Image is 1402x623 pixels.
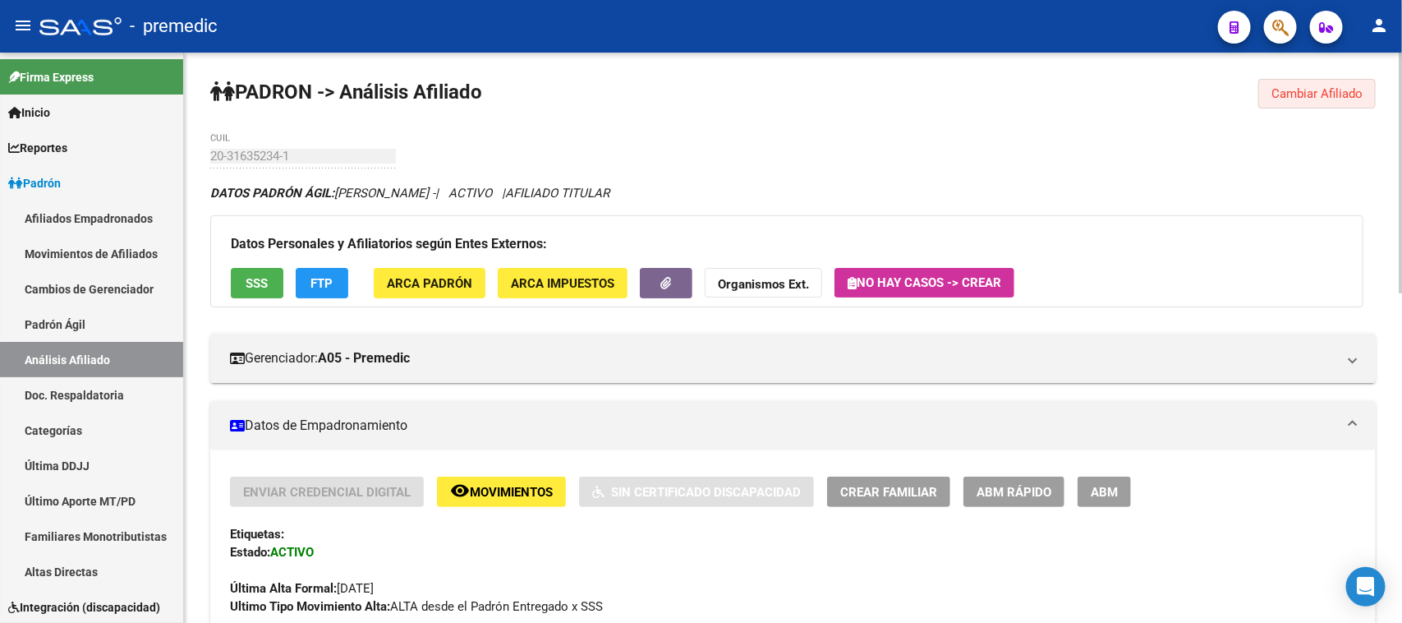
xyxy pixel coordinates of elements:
div: Open Intercom Messenger [1346,567,1386,607]
span: Firma Express [8,68,94,86]
span: [PERSON_NAME] - [210,186,435,201]
h3: Datos Personales y Afiliatorios según Entes Externos: [231,233,1343,256]
strong: Organismos Ext. [718,277,809,292]
span: Reportes [8,139,67,157]
strong: A05 - Premedic [318,349,410,367]
button: Enviar Credencial Digital [230,477,424,507]
span: Sin Certificado Discapacidad [611,485,801,500]
button: Movimientos [437,477,566,507]
span: AFILIADO TITULAR [505,186,609,201]
span: [DATE] [230,581,374,596]
span: FTP [311,276,333,291]
span: Inicio [8,104,50,122]
button: SSS [231,268,283,298]
strong: Estado: [230,545,270,560]
mat-icon: person [1369,16,1389,35]
button: Sin Certificado Discapacidad [579,477,814,507]
button: ARCA Padrón [374,268,485,298]
span: Padrón [8,174,61,192]
span: Movimientos [470,485,553,500]
span: ARCA Padrón [387,276,472,291]
button: Crear Familiar [827,477,950,507]
strong: Ultimo Tipo Movimiento Alta: [230,599,390,614]
mat-icon: menu [13,16,33,35]
mat-panel-title: Gerenciador: [230,349,1336,367]
mat-expansion-panel-header: Gerenciador:A05 - Premedic [210,334,1376,383]
button: Organismos Ext. [705,268,822,298]
span: Integración (discapacidad) [8,598,160,616]
span: ALTA desde el Padrón Entregado x SSS [230,599,603,614]
button: ARCA Impuestos [498,268,627,298]
span: ABM Rápido [977,485,1051,500]
button: FTP [296,268,348,298]
button: Cambiar Afiliado [1258,79,1376,108]
span: Cambiar Afiliado [1271,86,1363,101]
span: Enviar Credencial Digital [243,485,411,500]
strong: Última Alta Formal: [230,581,337,596]
span: SSS [246,276,269,291]
strong: ACTIVO [270,545,314,560]
strong: Etiquetas: [230,527,284,542]
i: | ACTIVO | [210,186,609,201]
mat-panel-title: Datos de Empadronamiento [230,417,1336,435]
span: ARCA Impuestos [511,276,614,291]
span: Crear Familiar [840,485,937,500]
mat-expansion-panel-header: Datos de Empadronamiento [210,401,1376,450]
button: No hay casos -> Crear [834,268,1014,298]
mat-icon: remove_red_eye [450,481,470,501]
button: ABM [1078,477,1131,507]
span: No hay casos -> Crear [848,275,1001,290]
strong: DATOS PADRÓN ÁGIL: [210,186,334,201]
strong: PADRON -> Análisis Afiliado [210,81,482,104]
span: ABM [1091,485,1118,500]
span: - premedic [130,8,218,44]
button: ABM Rápido [963,477,1064,507]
